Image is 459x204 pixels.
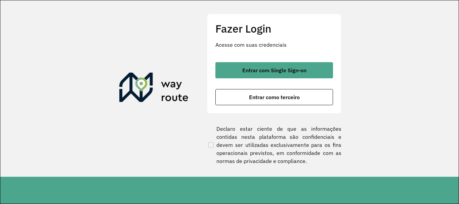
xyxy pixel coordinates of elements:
h2: Fazer Login [215,22,333,35]
button: button [215,62,333,78]
img: Roteirizador AmbevTech [119,73,189,105]
button: button [215,89,333,105]
span: Entrar com Single Sign-on [242,68,306,73]
span: Entrar como terceiro [249,94,300,100]
label: Declaro estar ciente de que as informações contidas nesta plataforma são confidenciais e devem se... [207,125,341,165]
p: Acesse com suas credenciais [215,41,333,49]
